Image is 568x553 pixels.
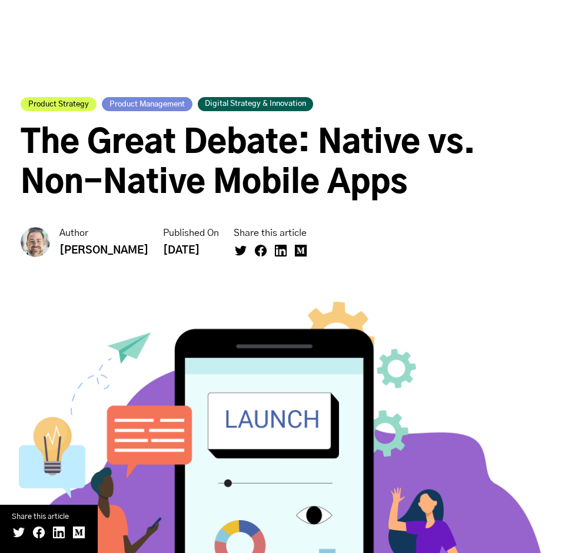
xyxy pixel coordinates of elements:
small: Share this article [234,227,314,242]
small: Published On [163,227,219,242]
small: Share this article [12,511,86,523]
strong: [PERSON_NAME] [59,245,148,256]
img: Chris Galatioto [21,227,50,257]
a: Product Strategy [21,97,97,111]
small: Author [59,227,148,242]
a: Digital Strategy & Innovation [198,97,313,111]
span: The Great Debate: Native vs. Non-Native Mobile Apps [21,128,476,199]
a: Product Management [102,97,192,111]
strong: [DATE] [163,245,200,256]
